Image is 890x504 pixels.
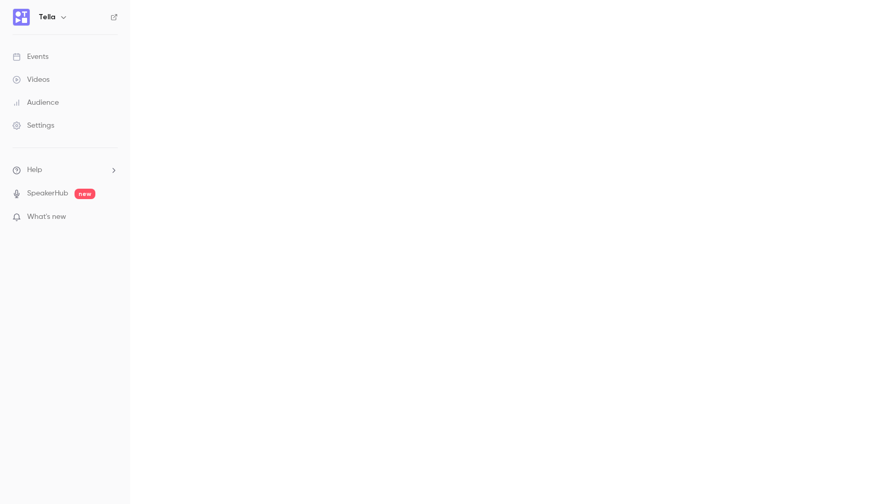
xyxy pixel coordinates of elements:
span: new [75,189,95,199]
div: Events [13,52,48,62]
a: SpeakerHub [27,188,68,199]
div: Settings [13,120,54,131]
span: Help [27,165,42,176]
span: What's new [27,212,66,223]
li: help-dropdown-opener [13,165,118,176]
div: Videos [13,75,50,85]
h6: Tella [39,12,55,22]
img: Tella [13,9,30,26]
div: Audience [13,97,59,108]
